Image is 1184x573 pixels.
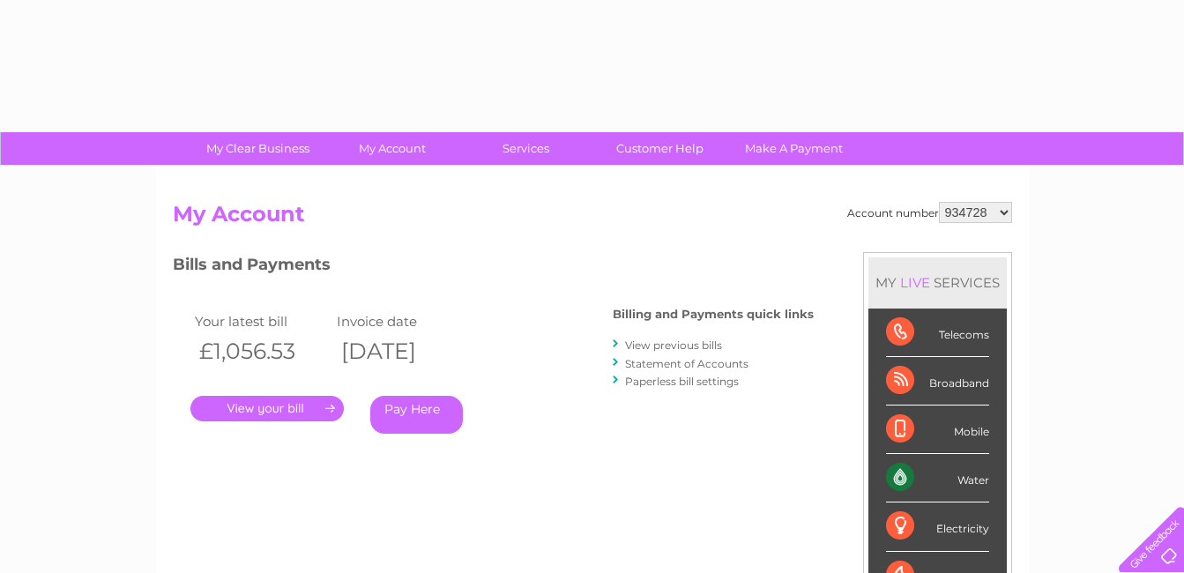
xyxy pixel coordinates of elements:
a: View previous bills [625,339,722,352]
div: Telecoms [886,309,989,357]
a: Make A Payment [721,132,867,165]
th: [DATE] [332,333,474,369]
h3: Bills and Payments [173,252,814,283]
a: . [190,396,344,421]
div: Broadband [886,357,989,406]
a: Statement of Accounts [625,357,748,370]
a: My Clear Business [185,132,331,165]
a: Services [453,132,599,165]
a: Paperless bill settings [625,375,739,388]
th: £1,056.53 [190,333,332,369]
h4: Billing and Payments quick links [613,308,814,321]
td: Invoice date [332,309,474,333]
div: Mobile [886,406,989,454]
a: Pay Here [370,396,463,434]
div: MY SERVICES [868,257,1007,308]
h2: My Account [173,202,1012,235]
div: Water [886,454,989,502]
td: Your latest bill [190,309,332,333]
div: Electricity [886,502,989,551]
div: Account number [847,202,1012,223]
a: My Account [319,132,465,165]
div: LIVE [897,274,934,291]
a: Customer Help [587,132,733,165]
